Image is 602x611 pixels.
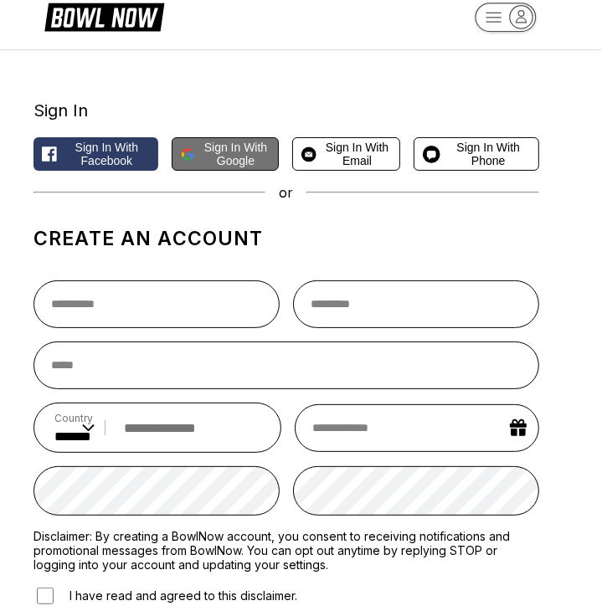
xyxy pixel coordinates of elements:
[33,227,539,250] h1: Create an account
[33,100,539,121] div: Sign In
[33,137,158,171] button: Sign in with Facebook
[54,412,95,424] label: Country
[172,137,279,171] button: Sign in with Google
[323,141,391,167] span: Sign in with Email
[202,141,270,167] span: Sign in with Google
[37,588,54,604] input: I have read and agreed to this disclaimer.
[414,137,539,171] button: Sign in with Phone
[64,141,150,167] span: Sign in with Facebook
[33,585,297,607] label: I have read and agreed to this disclaimer.
[447,141,530,167] span: Sign in with Phone
[33,529,539,572] label: Disclaimer: By creating a BowlNow account, you consent to receiving notifications and promotional...
[33,184,539,201] div: or
[292,137,399,171] button: Sign in with Email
